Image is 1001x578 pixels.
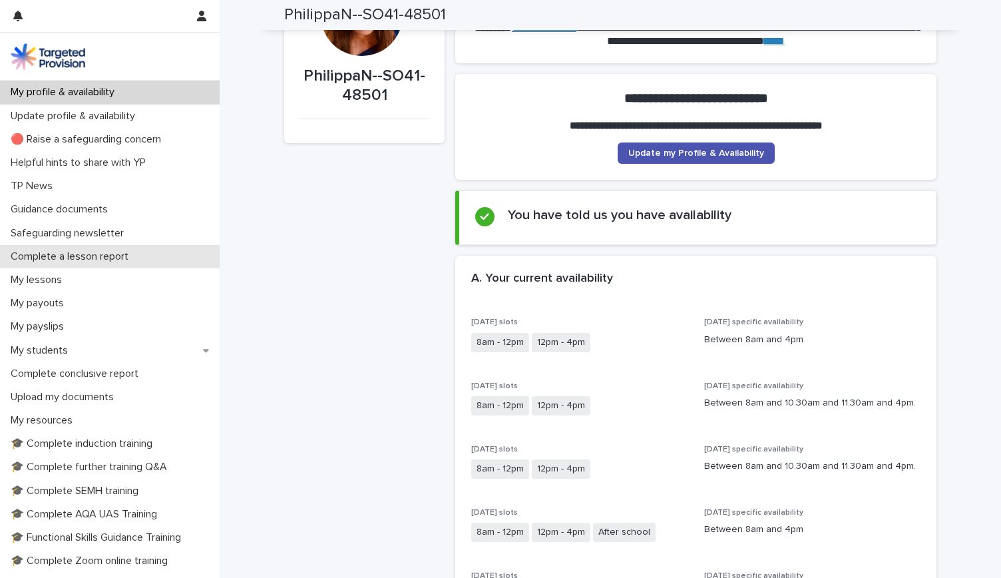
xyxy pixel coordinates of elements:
[11,43,85,70] img: M5nRWzHhSzIhMunXDL62
[5,297,75,310] p: My payouts
[5,250,139,263] p: Complete a lesson report
[5,437,163,450] p: 🎓 Complete induction training
[5,110,146,123] p: Update profile & availability
[704,459,921,473] p: Between 8am and 10.30am and 11.30am and 4pm.
[704,318,803,326] span: [DATE] specific availability
[5,391,124,404] p: Upload my documents
[532,523,590,542] span: 12pm - 4pm
[5,555,178,567] p: 🎓 Complete Zoom online training
[704,445,803,453] span: [DATE] specific availability
[471,333,529,352] span: 8am - 12pm
[5,180,63,192] p: TP News
[471,396,529,416] span: 8am - 12pm
[5,320,75,333] p: My payslips
[704,333,921,347] p: Between 8am and 4pm
[508,207,731,223] h2: You have told us you have availability
[5,485,149,497] p: 🎓 Complete SEMH training
[471,318,518,326] span: [DATE] slots
[5,203,118,216] p: Guidance documents
[471,445,518,453] span: [DATE] slots
[5,531,192,544] p: 🎓 Functional Skills Guidance Training
[471,382,518,390] span: [DATE] slots
[471,272,613,286] h2: A. Your current availability
[300,67,429,105] p: PhilippaN--SO41-48501
[704,396,921,410] p: Between 8am and 10.30am and 11.30am and 4pm.
[618,143,775,164] a: Update my Profile & Availability
[471,523,529,542] span: 8am - 12pm
[5,344,79,357] p: My students
[532,333,590,352] span: 12pm - 4pm
[5,133,172,146] p: 🔴 Raise a safeguarding concern
[5,368,149,380] p: Complete conclusive report
[5,156,156,169] p: Helpful hints to share with YP
[532,459,590,479] span: 12pm - 4pm
[5,227,134,240] p: Safeguarding newsletter
[5,461,178,473] p: 🎓 Complete further training Q&A
[704,523,921,537] p: Between 8am and 4pm
[5,274,73,286] p: My lessons
[471,509,518,517] span: [DATE] slots
[5,86,125,99] p: My profile & availability
[5,414,83,427] p: My resources
[284,5,446,25] h2: PhilippaN--SO41-48501
[5,508,168,521] p: 🎓 Complete AQA UAS Training
[471,459,529,479] span: 8am - 12pm
[532,396,590,416] span: 12pm - 4pm
[704,382,803,390] span: [DATE] specific availability
[593,523,656,542] span: After school
[628,148,764,158] span: Update my Profile & Availability
[704,509,803,517] span: [DATE] specific availability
